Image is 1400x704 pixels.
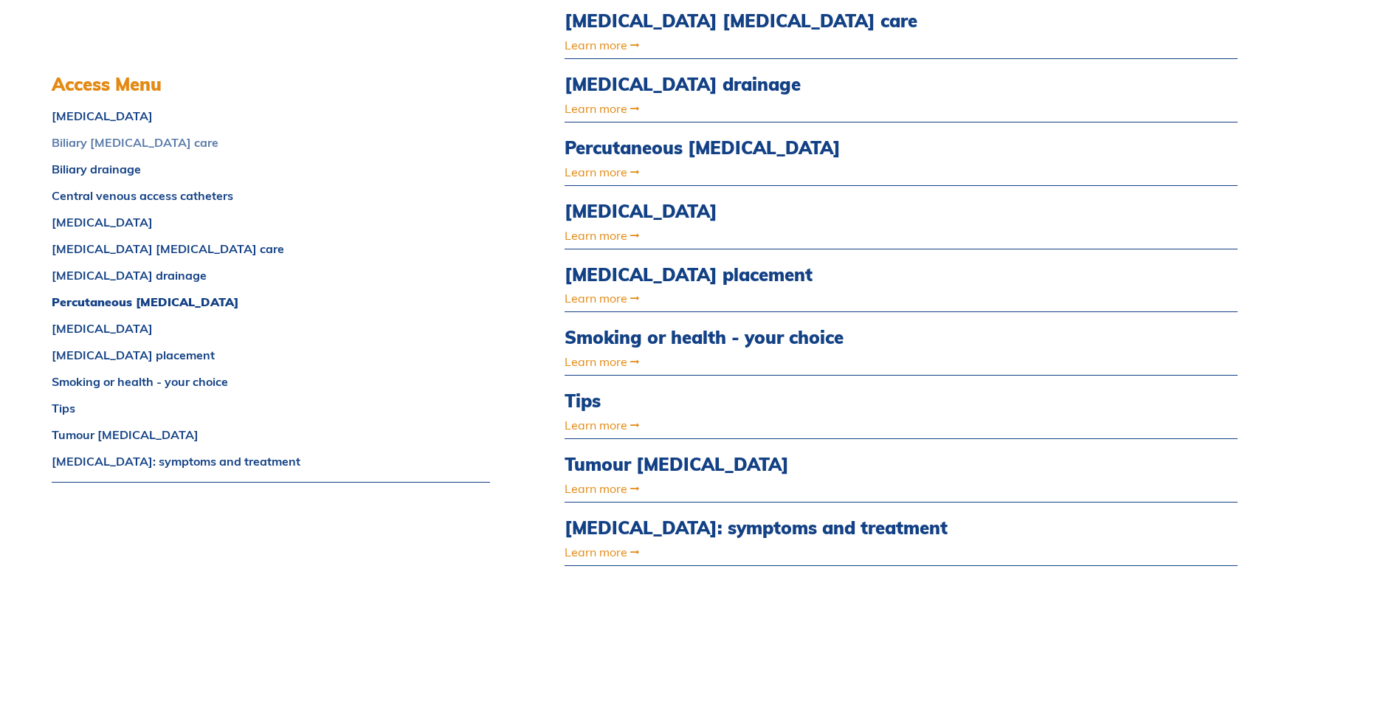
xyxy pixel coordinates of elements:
[565,166,1035,178] a: Learn more
[52,296,490,308] a: Percutaneous [MEDICAL_DATA]
[565,39,1035,51] a: Learn more
[52,163,490,175] a: Biliary drainage
[565,264,1035,286] a: [MEDICAL_DATA] placement
[565,74,1035,95] a: [MEDICAL_DATA] drainage
[565,292,1035,304] a: Learn more
[565,483,1035,494] a: Learn more
[565,327,1035,348] a: Smoking or health - your choice
[565,10,1035,32] a: [MEDICAL_DATA] [MEDICAL_DATA] care
[52,402,490,414] a: Tips
[565,390,1035,412] a: Tips
[565,201,1035,222] a: [MEDICAL_DATA]
[565,546,1035,558] a: Learn more
[565,419,1035,431] a: Learn more
[52,455,490,467] a: [MEDICAL_DATA]: symptoms and treatment
[52,243,490,255] a: [MEDICAL_DATA] [MEDICAL_DATA] care
[565,230,1035,241] a: Learn more
[52,349,490,361] a: [MEDICAL_DATA] placement
[565,356,1035,367] a: Learn more
[52,74,490,95] h3: Access Menu
[52,429,490,441] a: Tumour [MEDICAL_DATA]
[565,103,1035,114] a: Learn more
[52,322,490,334] a: [MEDICAL_DATA]
[52,137,490,148] a: Biliary [MEDICAL_DATA] care
[565,137,1035,159] a: Percutaneous [MEDICAL_DATA]
[52,110,490,122] a: [MEDICAL_DATA]
[52,216,490,228] a: [MEDICAL_DATA]
[565,517,1035,539] a: [MEDICAL_DATA]: symptoms and treatment
[52,376,490,387] a: Smoking or health - your choice
[52,190,490,201] a: Central venous access catheters
[565,454,1035,475] a: Tumour [MEDICAL_DATA]
[52,269,490,281] a: [MEDICAL_DATA] drainage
